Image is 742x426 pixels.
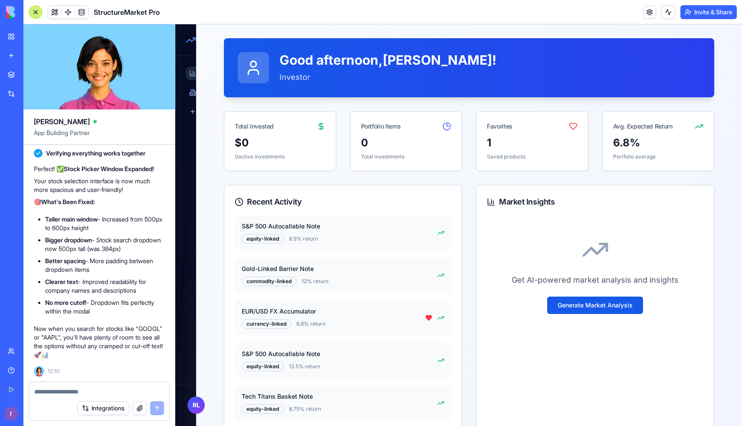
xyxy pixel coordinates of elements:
[45,257,164,274] li: - More padding between dropdown items
[7,367,17,395] button: RL
[34,177,164,194] p: Your stock selection interface is now much more spacious and user-friendly!
[12,372,30,390] span: RL
[45,257,85,264] strong: Better spacing
[126,254,153,261] span: 12 % return
[66,283,250,291] div: EUR/USD FX Accumulator
[45,215,164,232] li: - Increased from 500px to 600px height
[34,324,164,359] p: Now when you search for stocks like "GOOGL" or "AAPL", you'll have plenty of room to see all the ...
[6,6,60,18] img: logo
[34,116,90,127] span: [PERSON_NAME]
[59,112,150,125] div: $ 0
[312,98,337,106] div: Favorites
[66,325,262,334] div: S&P 500 Autocallable Note
[66,380,108,390] div: equity-linked
[104,48,135,57] span: investor
[114,339,145,346] span: 12.5 % return
[66,252,121,262] div: commodity-linked
[438,112,529,125] div: 6.8 %
[186,129,276,136] p: Total investments
[186,98,226,106] div: Portfolio Items
[66,368,262,376] div: Tech Titans Basket Note
[186,112,276,125] div: 0
[66,337,108,347] div: equity-linked
[680,5,737,19] button: Invite & Share
[94,7,160,17] span: StructureMarket Pro
[34,129,164,144] span: App Building Partner
[45,215,98,223] strong: Taller main window
[64,165,154,172] strong: Stock Picker Window Expanded!
[312,250,528,262] p: Get AI-powered market analysis and insights
[34,165,164,173] p: Perfect! ✅
[59,98,98,106] div: Total Invested
[66,295,116,304] div: currency-linked
[104,28,321,43] h1: Good afternoon , [PERSON_NAME] !
[66,198,262,206] div: S&P 500 Autocallable Note
[114,211,143,218] span: 8.5 % return
[45,236,92,244] strong: Bigger dropdown
[45,299,86,306] strong: No more cutoff
[77,401,129,415] button: Integrations
[312,129,402,136] p: Saved products
[48,368,60,375] span: 12:10
[66,210,108,219] div: equity-linked
[46,149,145,158] span: Verifying everything works together
[34,366,44,376] img: Ella_00000_wcx2te.png
[372,272,468,290] button: Generate Market Analysis
[45,277,164,295] li: - Improved readability for company names and descriptions
[59,129,150,136] p: 0 active investments
[312,172,528,184] div: Market Insights
[45,278,78,285] strong: Clearer text
[41,198,95,205] strong: What's Been Fixed:
[34,198,164,206] p: 🎯
[45,236,164,253] li: - Stock search dropdown now 500px tall (was 384px)
[66,240,262,249] div: Gold-Linked Barrier Note
[312,112,402,125] div: 1
[45,298,164,316] li: - Dropdown fits perfectly within the modal
[59,172,276,184] div: Recent Activity
[4,407,18,421] img: ACg8ocK9p4COroYERF96wq_Nqbucimpd5rvzMLLyBNHYTn_bI3RzLw=s96-c
[121,296,150,303] span: 6.8 % return
[438,98,497,106] div: Avg. Expected Return
[438,129,529,136] p: Portfolio average
[114,381,146,388] span: 8.75 % return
